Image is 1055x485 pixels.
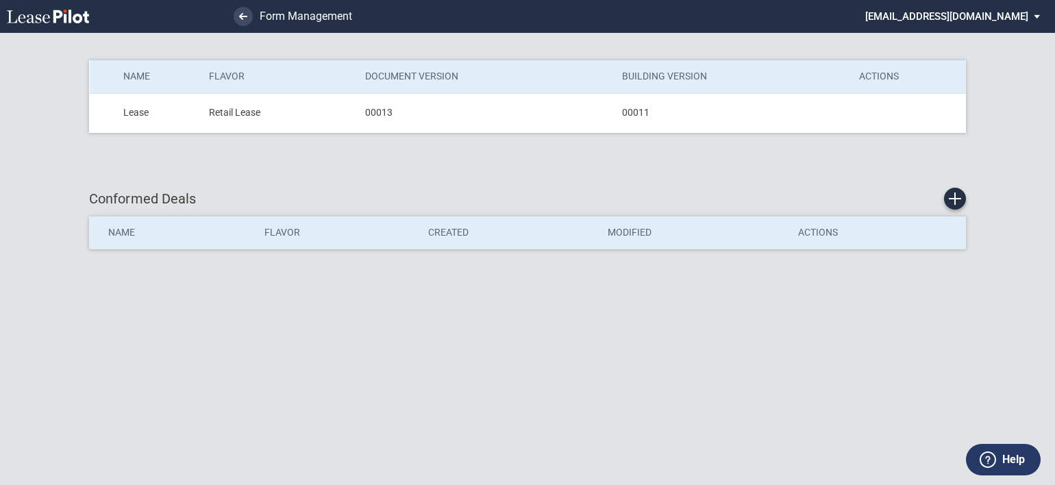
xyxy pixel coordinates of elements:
[123,60,199,93] th: Name
[356,60,612,93] th: Document Version
[1002,451,1025,469] label: Help
[612,93,849,132] td: 00011
[966,444,1041,475] button: Help
[356,93,612,132] td: 00013
[944,188,966,210] a: Create new conformed deal
[199,60,356,93] th: Flavor
[419,216,598,249] th: Created
[199,93,356,132] td: Retail Lease
[89,188,966,210] div: Conformed Deals
[612,60,849,93] th: Building Version
[89,216,255,249] th: Name
[849,60,966,93] th: Actions
[123,93,199,132] td: Lease
[598,216,789,249] th: Modified
[789,216,966,249] th: Actions
[255,216,419,249] th: Flavor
